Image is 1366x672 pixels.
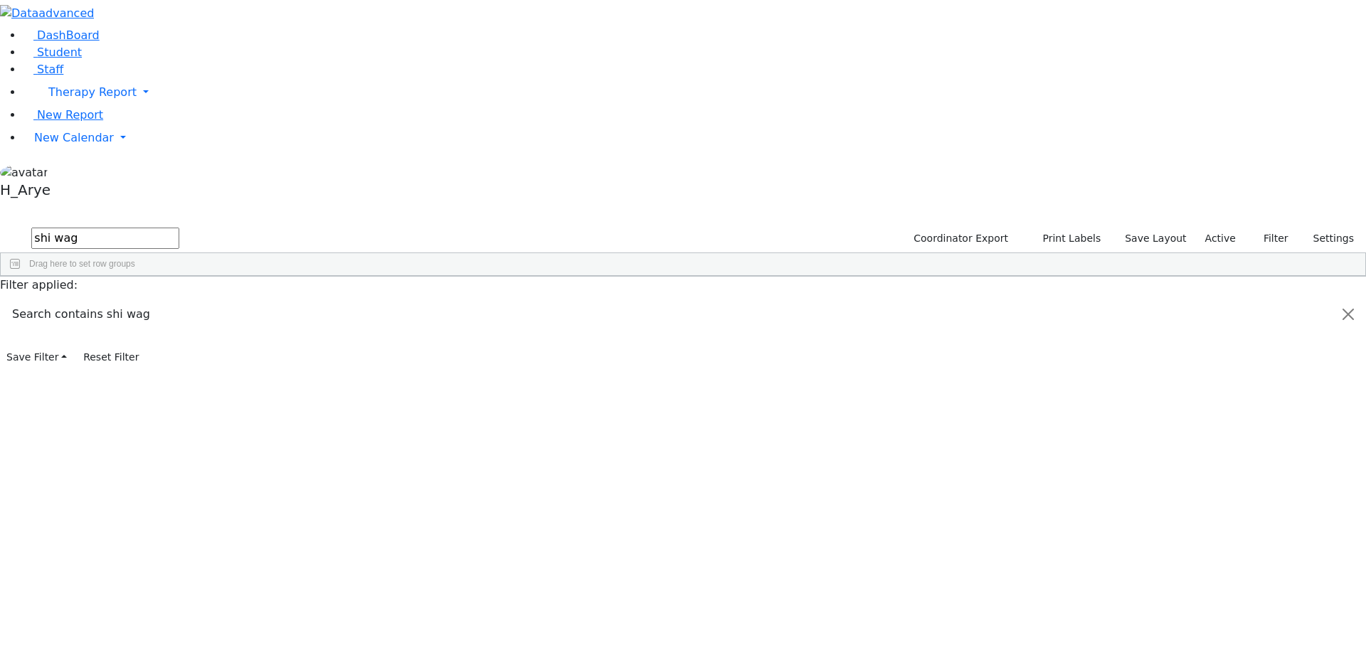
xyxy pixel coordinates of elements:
span: Therapy Report [48,85,137,99]
span: Student [37,46,82,59]
span: Drag here to set row groups [29,259,135,269]
button: Coordinator Export [904,228,1015,250]
span: New Calendar [34,131,114,144]
a: DashBoard [23,28,100,42]
a: New Report [23,108,103,122]
button: Print Labels [1026,228,1107,250]
span: DashBoard [37,28,100,42]
a: Student [23,46,82,59]
button: Save Layout [1118,228,1192,250]
button: Close [1331,294,1365,334]
input: Search [31,228,179,249]
a: New Calendar [23,124,1366,152]
span: New Report [37,108,103,122]
button: Settings [1295,228,1360,250]
button: Filter [1245,228,1295,250]
a: Therapy Report [23,78,1366,107]
button: Reset Filter [77,346,145,368]
span: Staff [37,63,63,76]
label: Active [1199,228,1242,250]
a: Staff [23,63,63,76]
